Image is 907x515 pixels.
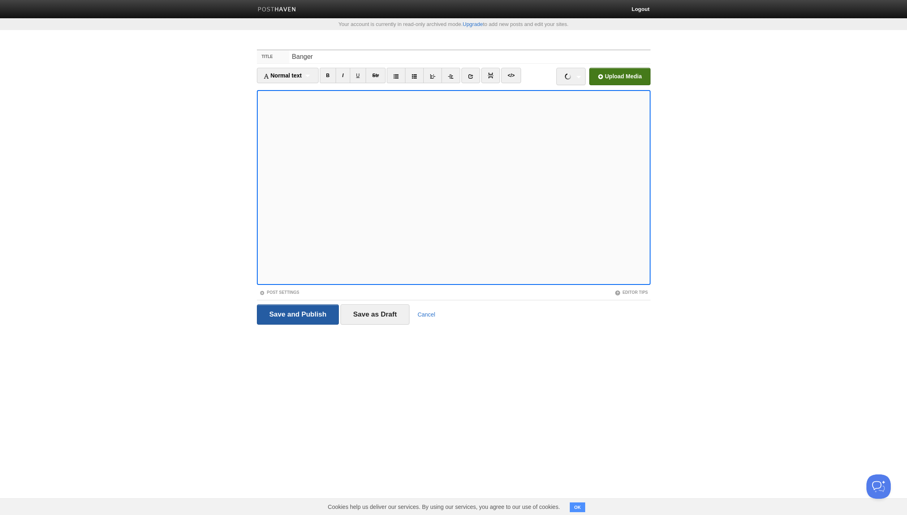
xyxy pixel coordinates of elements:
button: OK [570,502,586,512]
iframe: Help Scout Beacon - Open [866,474,891,499]
a: </> [501,68,521,83]
input: Save as Draft [340,304,409,325]
a: B [320,68,336,83]
img: loading.gif [565,73,571,80]
a: Editor Tips [615,290,648,295]
input: Save and Publish [257,304,339,325]
a: Str [366,68,386,83]
span: Cookies help us deliver our services. By using our services, you agree to our use of cookies. [320,499,568,515]
a: I [336,68,350,83]
label: Title [257,50,290,63]
del: Str [372,73,379,78]
a: Post Settings [259,290,299,295]
a: U [350,68,366,83]
img: Posthaven-bar [258,7,296,13]
span: Normal text [263,72,302,79]
a: Cancel [418,311,435,318]
img: pagebreak-icon.png [488,73,493,78]
a: Upgrade [463,21,483,27]
div: Your account is currently in read-only archived mode. to add new posts and edit your sites. [251,22,657,27]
